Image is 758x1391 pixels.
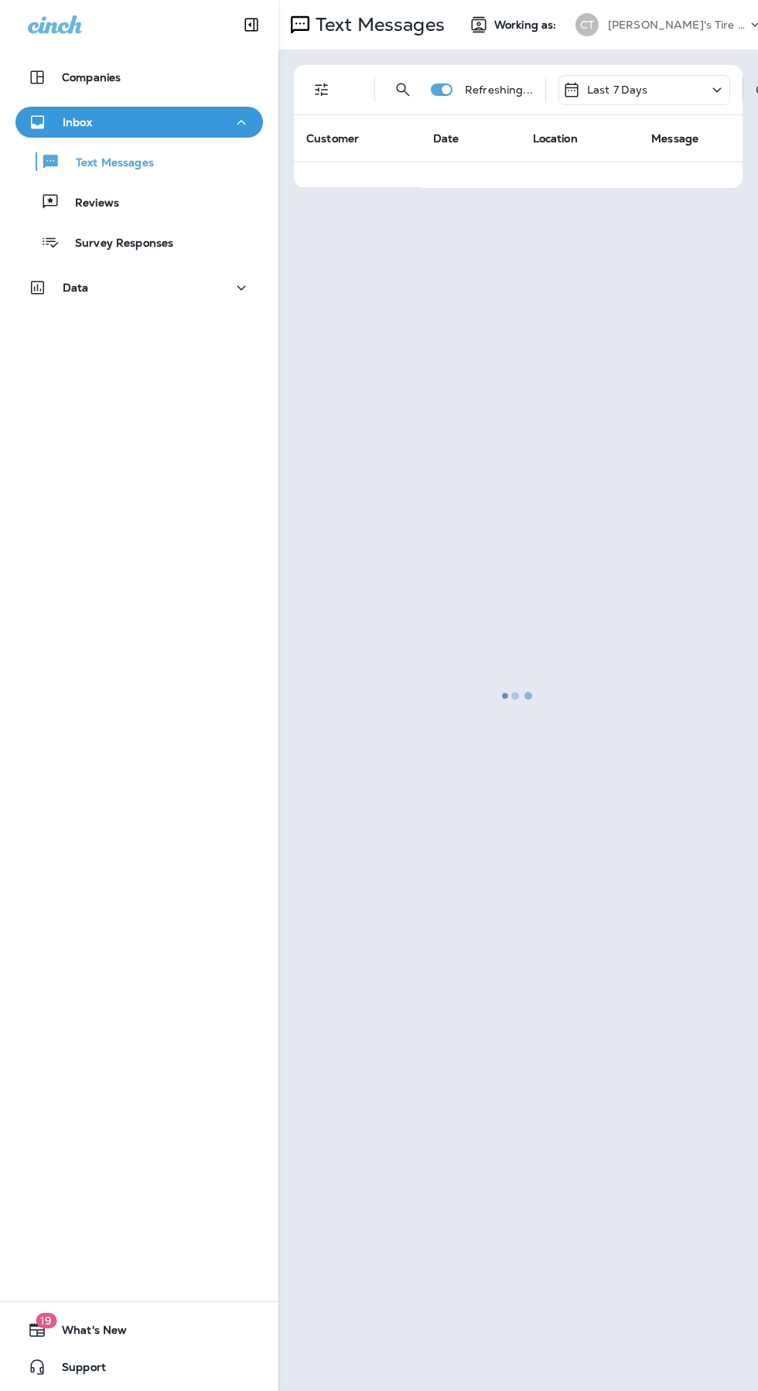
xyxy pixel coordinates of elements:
[62,71,121,84] p: Companies
[15,145,263,178] button: Text Messages
[15,1314,263,1345] button: 19What's New
[15,107,263,138] button: Inbox
[46,1324,127,1342] span: What's New
[46,1361,106,1379] span: Support
[60,196,119,211] p: Reviews
[15,186,263,218] button: Reviews
[63,116,92,128] p: Inbox
[63,281,89,294] p: Data
[15,226,263,258] button: Survey Responses
[15,272,263,303] button: Data
[36,1313,56,1328] span: 19
[60,156,154,171] p: Text Messages
[15,62,263,93] button: Companies
[230,9,273,40] button: Collapse Sidebar
[60,237,173,251] p: Survey Responses
[15,1352,263,1382] button: Support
